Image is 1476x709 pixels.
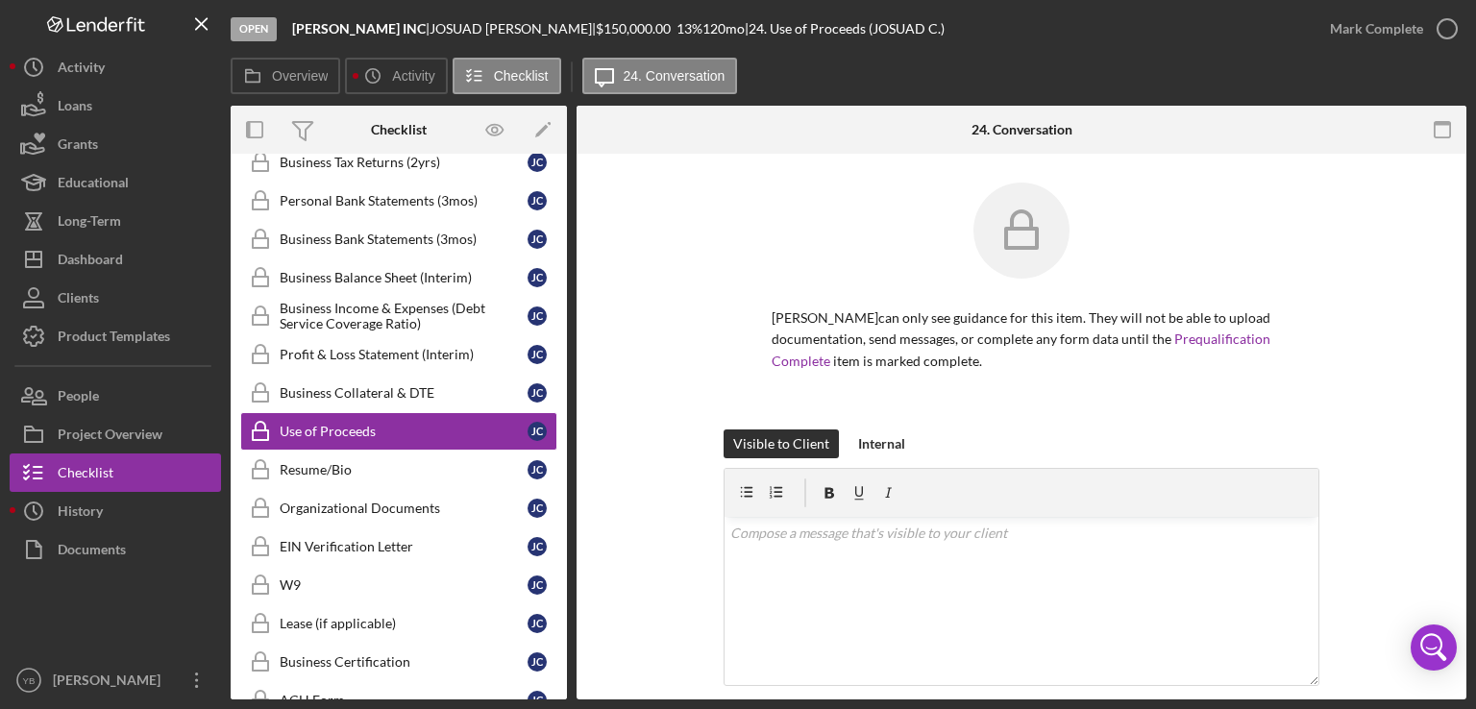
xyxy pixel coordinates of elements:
b: [PERSON_NAME] INC [292,20,426,37]
div: Personal Bank Statements (3mos) [280,193,528,208]
div: JOSUAD [PERSON_NAME] | [430,21,596,37]
a: Loans [10,86,221,125]
a: Business Tax Returns (2yrs)JC [240,143,557,182]
div: 120 mo [702,21,745,37]
button: Project Overview [10,415,221,453]
div: Resume/Bio [280,462,528,477]
button: History [10,492,221,530]
div: Clients [58,279,99,322]
div: Organizational Documents [280,501,528,516]
div: J C [528,268,547,287]
div: J C [528,499,547,518]
a: Prequalification Complete [772,330,1270,368]
a: Lease (if applicable)JC [240,604,557,643]
a: W9JC [240,566,557,604]
button: Clients [10,279,221,317]
button: Internal [849,429,915,458]
div: Business Certification [280,654,528,670]
a: People [10,377,221,415]
button: Documents [10,530,221,569]
text: YB [23,675,36,686]
div: [PERSON_NAME] [48,661,173,704]
div: Checklist [371,122,427,137]
a: Business Collateral & DTEJC [240,374,557,412]
button: Product Templates [10,317,221,355]
div: ACH Form [280,693,528,708]
div: Grants [58,125,98,168]
a: Use of ProceedsJC [240,412,557,451]
div: EIN Verification Letter [280,539,528,554]
div: J C [528,652,547,672]
div: Loans [58,86,92,130]
button: Grants [10,125,221,163]
button: Visible to Client [724,429,839,458]
div: J C [528,575,547,595]
div: Business Balance Sheet (Interim) [280,270,528,285]
button: Activity [10,48,221,86]
div: Visible to Client [733,429,829,458]
button: Educational [10,163,221,202]
button: Checklist [453,58,561,94]
button: Mark Complete [1311,10,1466,48]
a: Business Bank Statements (3mos)JC [240,220,557,258]
div: J C [528,422,547,441]
div: Mark Complete [1330,10,1423,48]
div: $150,000.00 [596,21,676,37]
div: Open [231,17,277,41]
div: W9 [280,577,528,593]
div: J C [528,191,547,210]
div: Business Bank Statements (3mos) [280,232,528,247]
a: Organizational DocumentsJC [240,489,557,527]
a: Resume/BioJC [240,451,557,489]
div: J C [528,345,547,364]
div: History [58,492,103,535]
button: 24. Conversation [582,58,738,94]
div: Profit & Loss Statement (Interim) [280,347,528,362]
button: Dashboard [10,240,221,279]
label: Checklist [494,68,549,84]
div: J C [528,614,547,633]
div: J C [528,153,547,172]
div: Project Overview [58,415,162,458]
div: | 24. Use of Proceeds (JOSUAD C.) [745,21,945,37]
div: J C [528,460,547,479]
div: Use of Proceeds [280,424,528,439]
a: Business Income & Expenses (Debt Service Coverage Ratio)JC [240,297,557,335]
p: [PERSON_NAME] can only see guidance for this item. They will not be able to upload documentation,... [772,307,1271,372]
div: J C [528,537,547,556]
button: YB[PERSON_NAME] [10,661,221,699]
div: Product Templates [58,317,170,360]
div: Lease (if applicable) [280,616,528,631]
button: Long-Term [10,202,221,240]
div: Dashboard [58,240,123,283]
div: J C [528,306,547,326]
label: 24. Conversation [624,68,726,84]
a: Business CertificationJC [240,643,557,681]
div: J C [528,383,547,403]
div: Open Intercom Messenger [1411,624,1457,671]
button: Activity [345,58,447,94]
div: | [292,21,430,37]
div: 24. Conversation [972,122,1072,137]
label: Activity [392,68,434,84]
label: Overview [272,68,328,84]
div: Checklist [58,453,113,497]
div: 13 % [676,21,702,37]
a: Business Balance Sheet (Interim)JC [240,258,557,297]
div: J C [528,230,547,249]
div: Business Tax Returns (2yrs) [280,155,528,170]
div: People [58,377,99,420]
a: Personal Bank Statements (3mos)JC [240,182,557,220]
div: Business Collateral & DTE [280,385,528,401]
div: Documents [58,530,126,574]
